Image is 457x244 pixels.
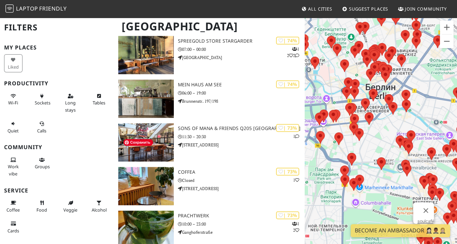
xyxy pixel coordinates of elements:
[63,207,77,213] span: Veggie
[61,197,80,215] button: Veggie
[61,90,80,115] button: Long stays
[4,144,110,150] h3: Community
[93,100,105,106] span: Work-friendly tables
[4,187,110,194] h3: Service
[8,163,19,176] span: People working
[90,90,108,109] button: Tables
[5,4,14,13] img: LaptopFriendly
[92,207,107,213] span: Alcohol
[7,128,19,134] span: Quiet
[114,36,305,74] a: Spreegold Store Stargarder | 74% 122 Spreegold Store Stargarder 07:00 – 00:00 [GEOGRAPHIC_DATA]
[65,100,76,113] span: Long stays
[276,211,299,219] div: | 73%
[351,224,450,237] a: Become an Ambassador 🤵🏻‍♀️🤵🏾‍♂️🤵🏼‍♀️
[39,5,66,12] span: Friendly
[4,80,110,87] h3: Productivity
[405,6,447,12] span: Join Community
[118,80,173,118] img: Mein Haus am See
[276,168,299,175] div: | 73%
[4,154,22,179] button: Work vibe
[4,197,22,215] button: Coffee
[178,82,305,88] h3: Mein Haus am See
[178,185,305,192] p: [STREET_ADDRESS]
[8,100,18,106] span: Stable Wi-Fi
[293,177,299,183] p: 1
[178,46,305,53] p: 07:00 – 00:00
[178,221,305,227] p: 10:00 – 23:00
[339,3,391,15] a: Suggest Places
[178,142,305,148] p: [STREET_ADDRESS]
[178,177,305,184] p: Closed
[178,90,305,96] p: 06:00 – 19:00
[276,124,299,132] div: | 73%
[5,3,67,15] a: LaptopFriendly LaptopFriendly
[178,54,305,61] p: [GEOGRAPHIC_DATA]
[33,118,51,136] button: Calls
[276,80,299,88] div: | 74%
[6,207,20,213] span: Coffee
[118,36,173,74] img: Spreegold Store Stargarder
[114,80,305,118] a: Mein Haus am See | 74% Mein Haus am See 06:00 – 19:00 Brunnenstr. 197/198
[90,197,108,215] button: Alcohol
[4,90,22,109] button: Wi-Fi
[178,213,305,219] h3: Prachtwerk
[178,98,305,104] p: Brunnenstr. 197/198
[33,197,51,215] button: Food
[4,17,110,38] h2: Filters
[7,228,19,234] span: Credit cards
[308,6,332,12] span: All Cities
[4,118,22,136] button: Quiet
[178,229,305,235] p: Ganghoferstraße
[292,220,299,233] p: 1 2
[118,167,173,205] img: Coffea
[178,169,305,175] h3: Coffea
[440,34,454,48] button: Уменьшить
[4,218,22,236] button: Cards
[35,100,50,106] span: Power sockets
[4,44,110,51] h3: My Places
[395,3,450,15] a: Join Community
[417,202,434,219] button: Закрыть
[36,207,47,213] span: Food
[33,154,51,172] button: Groups
[123,139,153,146] span: Сохранить
[178,133,305,140] p: 11:30 – 20:30
[118,123,173,161] img: Sons of Mana & Friends Q205 Berlin
[178,126,305,131] h3: Sons of Mana & Friends Q205 [GEOGRAPHIC_DATA]
[114,123,305,161] a: Sons of Mana & Friends Q205 Berlin | 73% 1 Sons of Mana & Friends Q205 [GEOGRAPHIC_DATA] 11:30 – ...
[35,163,50,170] span: Group tables
[287,46,299,59] p: 1 2 2
[299,3,335,15] a: All Cities
[349,6,389,12] span: Suggest Places
[417,219,434,224] a: soulcafé
[440,20,454,34] button: Увеличить
[16,5,38,12] span: Laptop
[116,17,303,36] h1: [GEOGRAPHIC_DATA]
[114,167,305,205] a: Coffea | 73% 1 Coffea Closed [STREET_ADDRESS]
[33,90,51,109] button: Sockets
[37,128,46,134] span: Video/audio calls
[293,133,299,140] p: 1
